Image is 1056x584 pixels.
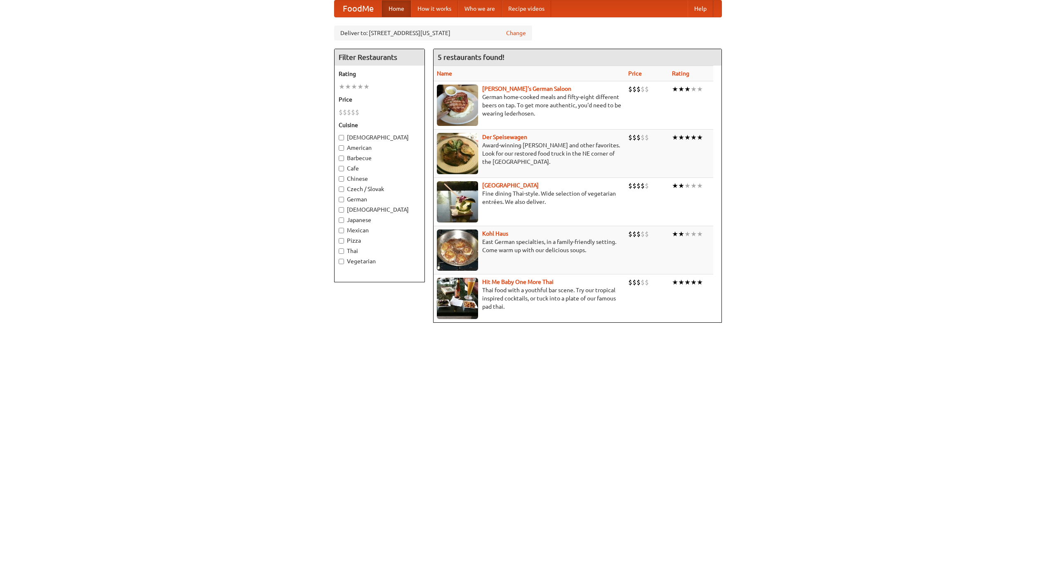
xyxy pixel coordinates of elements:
li: $ [636,181,641,190]
li: $ [645,181,649,190]
label: American [339,144,420,152]
li: ★ [678,278,684,287]
input: Vegetarian [339,259,344,264]
li: ★ [697,181,703,190]
label: Japanese [339,216,420,224]
li: $ [628,229,632,239]
li: $ [628,85,632,94]
li: ★ [345,82,351,91]
label: Barbecue [339,154,420,162]
li: ★ [691,278,697,287]
input: Mexican [339,228,344,233]
li: $ [636,229,641,239]
input: Thai [339,248,344,254]
li: ★ [672,181,678,190]
li: ★ [678,229,684,239]
ng-pluralize: 5 restaurants found! [438,53,504,61]
li: $ [641,181,645,190]
input: German [339,197,344,202]
input: Chinese [339,176,344,182]
input: Czech / Slovak [339,187,344,192]
li: $ [339,108,343,117]
li: $ [632,229,636,239]
img: speisewagen.jpg [437,133,478,174]
li: ★ [672,85,678,94]
li: ★ [697,85,703,94]
li: ★ [678,133,684,142]
input: [DEMOGRAPHIC_DATA] [339,135,344,140]
li: $ [636,278,641,287]
a: Recipe videos [502,0,551,17]
a: Hit Me Baby One More Thai [482,279,554,285]
a: Der Speisewagen [482,134,527,140]
label: Cafe [339,164,420,173]
a: Name [437,70,452,77]
label: Chinese [339,175,420,183]
a: Rating [672,70,689,77]
img: satay.jpg [437,181,478,222]
p: German home-cooked meals and fifty-eight different beers on tap. To get more authentic, you'd nee... [437,93,622,118]
li: ★ [684,133,691,142]
input: [DEMOGRAPHIC_DATA] [339,207,344,213]
li: $ [645,229,649,239]
input: American [339,145,344,151]
li: $ [636,133,641,142]
li: ★ [691,85,697,94]
li: $ [636,85,641,94]
li: $ [351,108,355,117]
img: kohlhaus.jpg [437,229,478,271]
li: $ [645,85,649,94]
li: ★ [339,82,345,91]
li: $ [641,133,645,142]
input: Cafe [339,166,344,171]
li: $ [641,278,645,287]
input: Pizza [339,238,344,244]
li: ★ [684,278,691,287]
li: $ [632,85,636,94]
p: East German specialties, in a family-friendly setting. Come warm up with our delicious soups. [437,238,622,254]
li: ★ [691,133,697,142]
li: $ [628,181,632,190]
a: Home [382,0,411,17]
img: babythai.jpg [437,278,478,319]
li: $ [645,278,649,287]
label: Czech / Slovak [339,185,420,193]
a: Kohl Haus [482,230,508,237]
p: Fine dining Thai-style. Wide selection of vegetarian entrées. We also deliver. [437,189,622,206]
li: $ [632,133,636,142]
a: How it works [411,0,458,17]
li: ★ [697,133,703,142]
li: $ [628,278,632,287]
a: [PERSON_NAME]'s German Saloon [482,85,571,92]
input: Barbecue [339,156,344,161]
li: $ [355,108,359,117]
label: Pizza [339,236,420,245]
img: esthers.jpg [437,85,478,126]
a: Change [506,29,526,37]
li: ★ [684,181,691,190]
h5: Price [339,95,420,104]
h4: Filter Restaurants [335,49,424,66]
li: ★ [678,181,684,190]
label: Thai [339,247,420,255]
label: Mexican [339,226,420,234]
input: Japanese [339,218,344,223]
li: ★ [684,85,691,94]
a: Help [688,0,713,17]
li: ★ [672,278,678,287]
a: Who we are [458,0,502,17]
li: ★ [691,229,697,239]
li: ★ [691,181,697,190]
p: Award-winning [PERSON_NAME] and other favorites. Look for our restored food truck in the NE corne... [437,141,622,166]
li: ★ [684,229,691,239]
li: ★ [357,82,363,91]
li: ★ [697,278,703,287]
label: [DEMOGRAPHIC_DATA] [339,133,420,142]
a: [GEOGRAPHIC_DATA] [482,182,539,189]
li: $ [632,278,636,287]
